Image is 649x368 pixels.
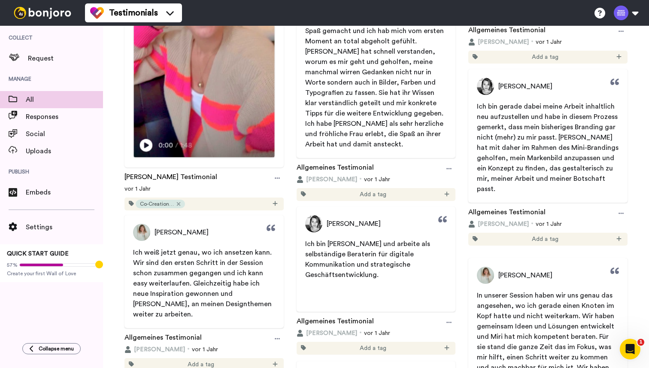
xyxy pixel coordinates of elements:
span: Co-Creation-Day 1/2 [140,201,174,207]
span: Collapse menu [39,345,74,352]
span: Testimonials [109,7,158,19]
iframe: Intercom live chat [620,339,640,359]
span: / [175,140,178,150]
button: [PERSON_NAME] [468,38,529,46]
span: 1:48 [180,140,195,150]
img: Profile Picture [305,215,322,232]
button: [PERSON_NAME] [124,345,185,354]
span: Ich bin [PERSON_NAME] und arbeite als selbständige Beraterin für digitale Kommunikation und strat... [305,240,432,278]
span: [PERSON_NAME] [498,81,552,91]
span: [PERSON_NAME] [327,219,381,229]
span: 57% [7,262,18,268]
a: Allgemeines Testimonial [297,162,374,175]
span: Create your first Wall of Love [7,270,96,277]
button: [PERSON_NAME] [297,175,357,184]
a: Allgemeines Testimonial [124,332,202,345]
span: Social [26,129,103,139]
a: [PERSON_NAME] Testimonial [124,172,217,185]
div: vor 1 Jahr [297,175,456,184]
img: Profile Picture [133,224,150,241]
div: Tooltip anchor [95,261,103,268]
span: [PERSON_NAME] [155,227,209,237]
span: 1 [637,339,644,346]
a: Allgemeines Testimonial [297,316,374,329]
img: tm-color.svg [90,6,104,20]
div: vor 1 Jahr [297,329,456,338]
span: [PERSON_NAME] [478,38,529,46]
span: [PERSON_NAME] [498,270,552,280]
span: Ich weiß jetzt genau, wo ich ansetzen kann. Wir sind den ersten Schritt in der Session schon zusa... [133,249,273,318]
span: Ich bin gerade dabei meine Arbeit inhaltlich neu aufzustellen und habe in diesem Prozess gemerkt,... [477,103,620,192]
span: 0:00 [158,140,173,150]
span: Uploads [26,146,103,156]
img: Profile Picture [477,78,494,95]
span: All [26,94,103,105]
span: Request [28,53,103,64]
div: vor 1 Jahr [468,220,628,228]
div: vor 1 Jahr [124,345,284,354]
img: bj-logo-header-white.svg [10,7,75,19]
div: vor 1 Jahr [468,38,628,46]
a: Allgemeines Testimonial [468,207,546,220]
span: [PERSON_NAME] [306,175,357,184]
button: [PERSON_NAME] [297,329,357,338]
span: Add a tag [532,235,558,243]
span: [PERSON_NAME] [478,220,529,228]
button: [PERSON_NAME] [468,220,529,228]
span: Add a tag [532,53,558,61]
div: vor 1 Jahr [124,185,284,193]
span: QUICK START GUIDE [7,251,69,257]
span: [PERSON_NAME] [134,345,185,354]
span: [PERSON_NAME] [306,329,357,338]
span: Embeds [26,187,103,198]
button: Collapse menu [22,343,81,354]
span: Ich habe [PERSON_NAME] als sehr herzliche und fröhliche Frau erlebt, die Spaß an ihrer Arbeit hat... [305,120,445,148]
img: Profile Picture [477,267,494,284]
span: Settings [26,222,103,232]
span: Responses [26,112,103,122]
span: Add a tag [360,344,386,353]
a: Allgemeines Testimonial [468,25,546,38]
span: Add a tag [360,190,386,199]
span: Die Arbeit mit [PERSON_NAME] hat total Spaß gemacht und ich hab mich vom ersten Moment an total a... [305,17,446,117]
